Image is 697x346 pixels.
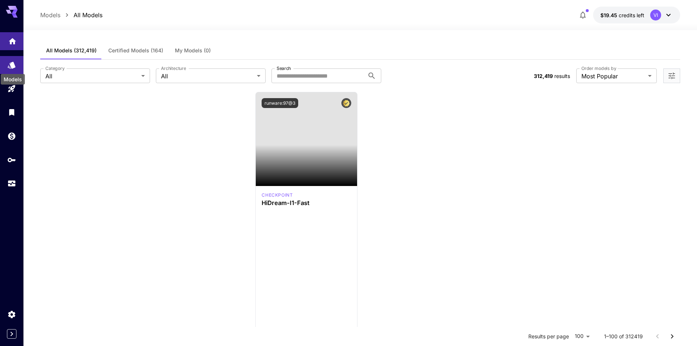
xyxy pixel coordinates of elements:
a: All Models [74,11,102,19]
label: Category [45,65,65,71]
button: Go to next page [665,329,679,344]
span: results [554,73,570,79]
span: All Models (312,419) [46,47,97,54]
div: Models [1,74,25,85]
p: 1–100 of 312419 [604,333,643,340]
button: Certified Model – Vetted for best performance and includes a commercial license. [341,98,351,108]
button: runware:97@3 [262,98,298,108]
div: Playground [7,84,16,93]
label: Search [277,65,291,71]
nav: breadcrumb [40,11,102,19]
span: credits left [619,12,644,18]
div: VI [650,10,661,21]
span: $19.45 [600,12,619,18]
label: Order models by [581,65,616,71]
label: Architecture [161,65,186,71]
span: All [45,72,138,81]
div: Wallet [7,131,16,141]
span: Most Popular [581,72,645,81]
button: $19.45062VI [593,7,680,23]
div: API Keys [7,155,16,164]
div: Library [7,108,16,117]
span: My Models (0) [175,47,211,54]
button: Expand sidebar [7,329,16,339]
div: $19.45062 [600,11,644,19]
p: Results per page [528,333,569,340]
div: Models [7,58,16,67]
div: HiDream Fast [262,192,293,198]
p: checkpoint [262,192,293,198]
div: 100 [572,331,592,342]
div: Settings [7,310,16,319]
div: Home [8,34,17,44]
span: 312,419 [534,73,553,79]
div: Usage [7,179,16,188]
span: Certified Models (164) [108,47,163,54]
span: All [161,72,254,81]
a: Models [40,11,60,19]
button: Open more filters [667,71,676,81]
h3: HiDream-I1-Fast [262,200,351,207]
